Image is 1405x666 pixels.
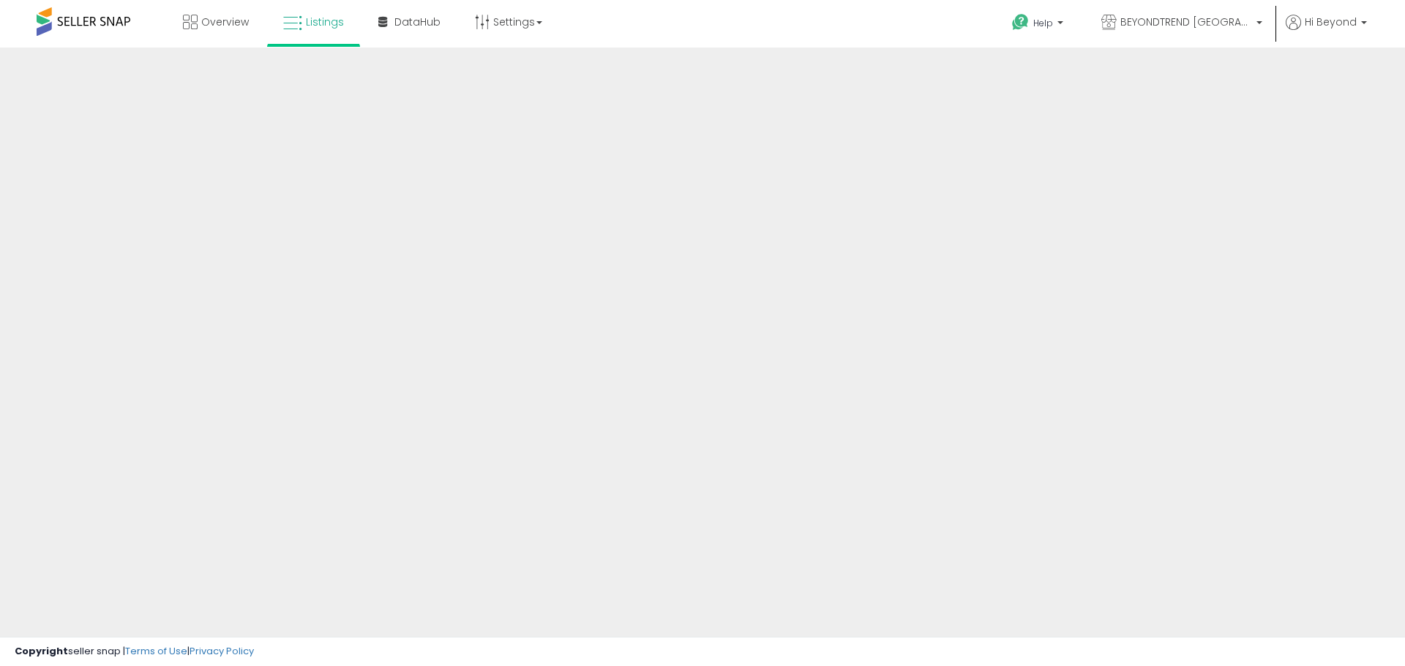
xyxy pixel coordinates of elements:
[394,15,441,29] span: DataHub
[190,644,254,658] a: Privacy Policy
[1286,15,1367,48] a: Hi Beyond
[15,645,254,659] div: seller snap | |
[1120,15,1252,29] span: BEYONDTREND [GEOGRAPHIC_DATA]
[15,644,68,658] strong: Copyright
[1305,15,1357,29] span: Hi Beyond
[201,15,249,29] span: Overview
[306,15,344,29] span: Listings
[125,644,187,658] a: Terms of Use
[1000,2,1078,48] a: Help
[1011,13,1030,31] i: Get Help
[1033,17,1053,29] span: Help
